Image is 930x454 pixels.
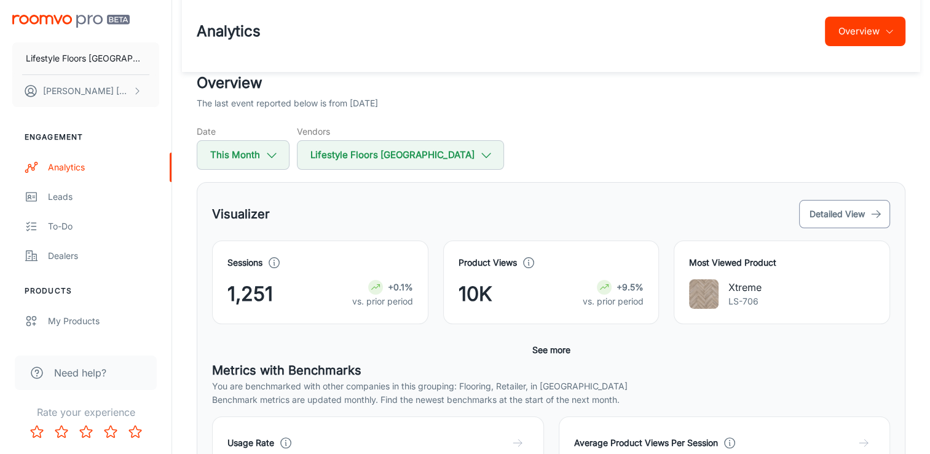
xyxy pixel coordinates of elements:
div: Leads [48,190,159,204]
h2: Overview [197,72,905,94]
button: Rate 3 star [74,420,98,444]
button: [PERSON_NAME] [PERSON_NAME] [12,75,159,107]
button: Lifestyle Floors [GEOGRAPHIC_DATA] [297,140,504,170]
p: vs. prior period [352,295,413,308]
strong: +9.5% [617,282,644,292]
h4: Product Views [459,256,517,269]
span: 1,251 [227,279,273,309]
h5: Metrics with Benchmarks [212,361,890,380]
button: Rate 2 star [49,420,74,444]
button: Rate 1 star [25,420,49,444]
p: Benchmark metrics are updated monthly. Find the newest benchmarks at the start of the next month. [212,393,890,407]
h1: Analytics [197,20,261,42]
p: [PERSON_NAME] [PERSON_NAME] [43,84,130,98]
span: Need help? [54,365,106,380]
button: Lifestyle Floors [GEOGRAPHIC_DATA] [12,42,159,74]
p: LS-706 [728,295,762,308]
p: vs. prior period [583,295,644,308]
div: My Products [48,314,159,328]
button: Rate 4 star [98,420,123,444]
h5: Date [197,125,290,138]
button: Detailed View [799,200,890,228]
h4: Sessions [227,256,262,269]
h4: Average Product Views Per Session [574,436,718,450]
h5: Visualizer [212,205,270,223]
p: Lifestyle Floors [GEOGRAPHIC_DATA] [26,52,146,65]
button: This Month [197,140,290,170]
h4: Usage Rate [227,436,274,450]
h4: Most Viewed Product [689,256,875,269]
div: To-do [48,220,159,233]
img: Roomvo PRO Beta [12,15,130,28]
p: The last event reported below is from [DATE] [197,97,378,110]
p: You are benchmarked with other companies in this grouping: Flooring, Retailer, in [GEOGRAPHIC_DATA] [212,380,890,393]
h5: Vendors [297,125,504,138]
button: See more [527,339,575,361]
div: Analytics [48,161,159,174]
strong: +0.1% [388,282,413,292]
p: Xtreme [728,280,762,295]
button: Overview [825,17,905,46]
p: Rate your experience [10,405,162,420]
img: Xtreme [689,279,719,309]
button: Rate 5 star [123,420,148,444]
span: 10K [459,279,492,309]
div: Dealers [48,249,159,263]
